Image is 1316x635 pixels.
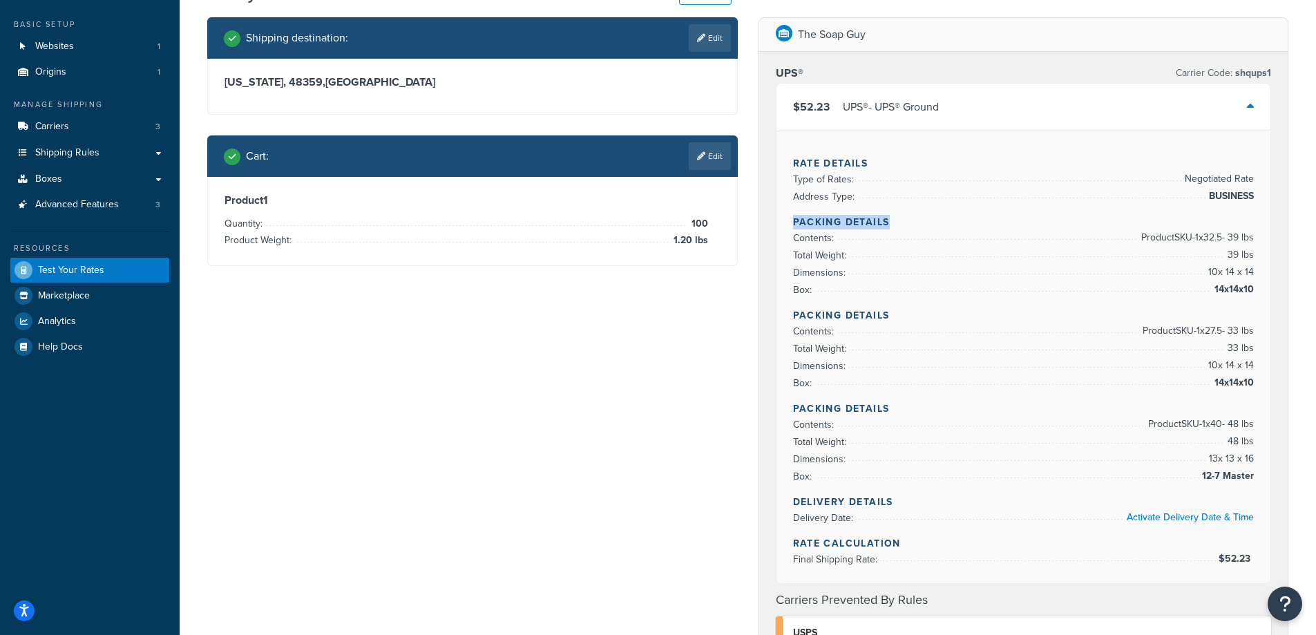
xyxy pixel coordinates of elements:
[1219,551,1254,566] span: $52.23
[10,99,169,111] div: Manage Shipping
[793,536,1255,551] h4: Rate Calculation
[689,142,731,170] a: Edit
[35,147,99,159] span: Shipping Rules
[793,417,837,432] span: Contents:
[38,290,90,302] span: Marketplace
[225,216,266,231] span: Quantity:
[1232,66,1271,80] span: shqups1
[793,231,837,245] span: Contents:
[225,75,721,89] h3: [US_STATE], 48359 , [GEOGRAPHIC_DATA]
[38,316,76,328] span: Analytics
[35,41,74,53] span: Websites
[1199,468,1254,484] span: 12-7 Master
[793,215,1255,229] h4: Packing Details
[793,172,857,187] span: Type of Rates:
[10,59,169,85] a: Origins1
[793,308,1255,323] h4: Packing Details
[10,192,169,218] li: Advanced Features
[798,25,866,44] p: The Soap Guy
[1145,416,1254,433] span: Product SKU-1 x 40 - 48 lbs
[10,283,169,308] a: Marketplace
[793,452,849,466] span: Dimensions:
[155,121,160,133] span: 3
[793,265,849,280] span: Dimensions:
[793,99,830,115] span: $52.23
[793,511,857,525] span: Delivery Date:
[843,97,939,117] div: UPS® - UPS® Ground
[10,19,169,30] div: Basic Setup
[793,283,815,297] span: Box:
[793,248,850,263] span: Total Weight:
[38,341,83,353] span: Help Docs
[776,66,803,80] h3: UPS®
[776,591,1272,609] h4: Carriers Prevented By Rules
[1224,340,1254,357] span: 33 lbs
[793,495,1255,509] h4: Delivery Details
[1181,171,1254,187] span: Negotiated Rate
[1127,510,1254,524] a: Activate Delivery Date & Time
[10,59,169,85] li: Origins
[1205,451,1254,467] span: 13 x 13 x 16
[793,376,815,390] span: Box:
[10,192,169,218] a: Advanced Features3
[10,309,169,334] a: Analytics
[38,265,104,276] span: Test Your Rates
[1205,264,1254,281] span: 10 x 14 x 14
[670,232,708,249] span: 1.20 lbs
[793,189,858,204] span: Address Type:
[1268,587,1302,621] button: Open Resource Center
[793,401,1255,416] h4: Packing Details
[10,34,169,59] li: Websites
[1224,247,1254,263] span: 39 lbs
[793,359,849,373] span: Dimensions:
[10,140,169,166] a: Shipping Rules
[246,150,269,162] h2: Cart :
[10,167,169,192] a: Boxes
[10,243,169,254] div: Resources
[158,41,160,53] span: 1
[793,156,1255,171] h4: Rate Details
[10,114,169,140] li: Carriers
[1211,375,1254,391] span: 14x14x10
[225,193,721,207] h3: Product 1
[35,121,69,133] span: Carriers
[35,173,62,185] span: Boxes
[10,34,169,59] a: Websites1
[35,199,119,211] span: Advanced Features
[246,32,348,44] h2: Shipping destination :
[793,552,881,567] span: Final Shipping Rate:
[158,66,160,78] span: 1
[1138,229,1254,246] span: Product SKU-1 x 32.5 - 39 lbs
[793,324,837,339] span: Contents:
[1205,188,1254,205] span: BUSINESS
[1139,323,1254,339] span: Product SKU-1 x 27.5 - 33 lbs
[10,258,169,283] a: Test Your Rates
[793,469,815,484] span: Box:
[225,233,295,247] span: Product Weight:
[1224,433,1254,450] span: 48 lbs
[689,24,731,52] a: Edit
[793,341,850,356] span: Total Weight:
[10,334,169,359] a: Help Docs
[1211,281,1254,298] span: 14x14x10
[688,216,708,232] span: 100
[793,435,850,449] span: Total Weight:
[155,199,160,211] span: 3
[35,66,66,78] span: Origins
[1205,357,1254,374] span: 10 x 14 x 14
[10,114,169,140] a: Carriers3
[1176,64,1271,83] p: Carrier Code:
